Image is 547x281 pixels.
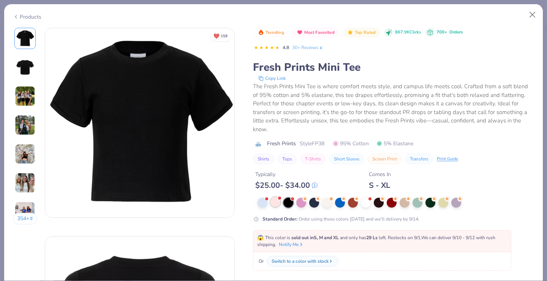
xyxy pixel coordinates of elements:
[13,13,41,21] div: Products
[297,29,303,35] img: Most Favorited sort
[253,141,263,147] img: brand logo
[262,216,297,222] strong: Standard Order :
[257,234,264,241] span: 😱
[333,140,369,148] span: 95% Cotton
[300,140,324,148] span: Style FP38
[369,181,391,190] div: S - XL
[436,29,463,36] div: 700+
[272,258,329,265] div: Switch to a color with stock
[368,154,402,164] button: Screen Print
[258,29,264,35] img: Trending sort
[343,28,379,38] button: Badge Button
[255,181,318,190] div: $ 25.00 - $ 34.00
[15,202,35,222] img: User generated content
[347,29,353,35] img: Top Rated sort
[525,8,540,22] button: Close
[256,75,288,82] button: copy to clipboard
[267,256,338,267] button: Switch to a color with stock
[283,44,289,51] span: 4.8
[292,44,324,51] a: 30+ Reviews
[266,30,284,35] span: Trending
[210,30,231,41] button: Unlike
[329,154,364,164] button: Short Sleeve
[292,28,338,38] button: Badge Button
[13,213,38,224] button: 354+
[355,30,376,35] span: Top Rated
[405,154,433,164] button: Transfers
[366,235,378,241] strong: 29 Ls
[262,216,419,222] div: Order using these colors [DATE] and we’ll delivery by 9/14.
[300,154,326,164] button: T-Shirts
[255,170,318,178] div: Typically
[15,115,35,135] img: User generated content
[253,60,534,75] div: Fresh Prints Mini Tee
[449,29,463,35] span: Orders
[15,144,35,164] img: User generated content
[15,173,35,193] img: User generated content
[376,140,413,148] span: 5% Elastane
[395,29,421,36] span: 867.9K Clicks
[253,154,274,164] button: Shirts
[278,154,297,164] button: Tops
[254,42,280,54] div: 4.8 Stars
[15,86,35,106] img: User generated content
[304,30,335,35] span: Most Favorited
[437,156,458,162] div: Print Guide
[16,29,34,48] img: Front
[257,258,264,265] span: Or
[291,235,339,241] strong: sold out in S, M and XL
[16,58,34,76] img: Back
[267,140,296,148] span: Fresh Prints
[221,34,228,38] span: 159
[257,235,495,248] span: This color is and only has left . Restocks on 9/1. We can deliver 9/10 - 9/12 with rush shipping.
[369,170,391,178] div: Comes In
[254,28,288,38] button: Badge Button
[45,28,234,217] img: Front
[253,82,534,133] div: The Fresh Prints Mini Tee is where comfort meets style, and campus life meets cool. Crafted from ...
[279,241,304,248] button: Notify Me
